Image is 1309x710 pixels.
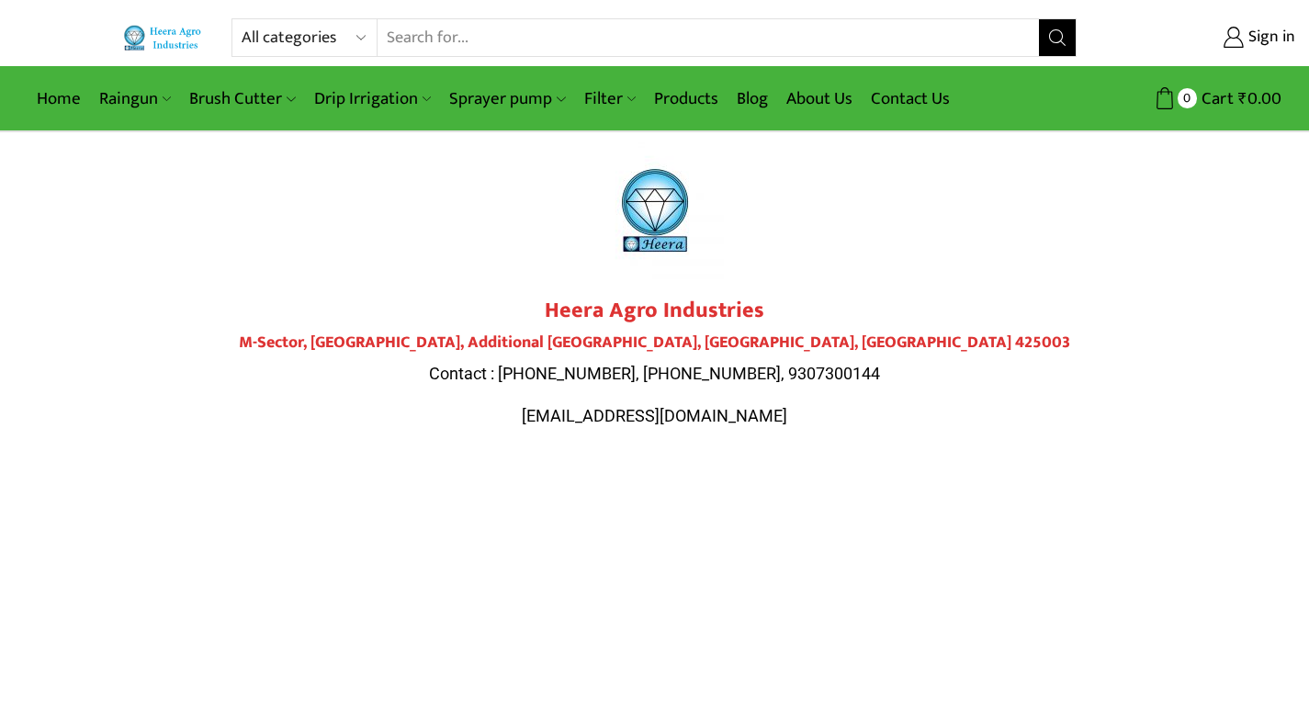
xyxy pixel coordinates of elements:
[440,77,574,120] a: Sprayer pump
[545,292,764,329] strong: Heera Agro Industries
[645,77,728,120] a: Products
[141,333,1169,354] h4: M-Sector, [GEOGRAPHIC_DATA], Additional [GEOGRAPHIC_DATA], [GEOGRAPHIC_DATA], [GEOGRAPHIC_DATA] 4...
[586,141,724,279] img: heera-logo-1000
[1039,19,1076,56] button: Search button
[429,364,880,383] span: Contact : [PHONE_NUMBER], [PHONE_NUMBER], 9307300144
[1095,82,1281,116] a: 0 Cart ₹0.00
[862,77,959,120] a: Contact Us
[522,406,787,425] span: [EMAIL_ADDRESS][DOMAIN_NAME]
[180,77,304,120] a: Brush Cutter
[1197,86,1234,111] span: Cart
[28,77,90,120] a: Home
[1238,85,1247,113] span: ₹
[1244,26,1295,50] span: Sign in
[777,77,862,120] a: About Us
[1104,21,1295,54] a: Sign in
[728,77,777,120] a: Blog
[1178,88,1197,107] span: 0
[1238,85,1281,113] bdi: 0.00
[90,77,180,120] a: Raingun
[305,77,440,120] a: Drip Irrigation
[378,19,1040,56] input: Search for...
[575,77,645,120] a: Filter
